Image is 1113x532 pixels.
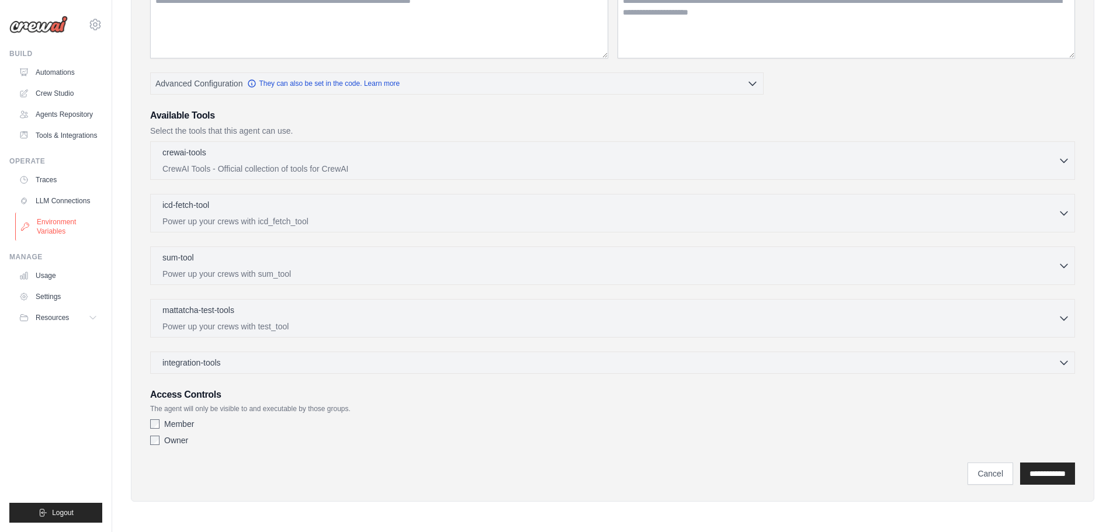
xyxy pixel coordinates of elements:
[14,84,102,103] a: Crew Studio
[150,125,1075,137] p: Select the tools that this agent can use.
[155,78,242,89] span: Advanced Configuration
[52,508,74,517] span: Logout
[14,171,102,189] a: Traces
[155,199,1070,227] button: icd-fetch-tool Power up your crews with icd_fetch_tool
[247,79,400,88] a: They can also be set in the code. Learn more
[162,357,221,368] span: integration-tools
[14,308,102,327] button: Resources
[9,157,102,166] div: Operate
[150,109,1075,123] h3: Available Tools
[155,304,1070,332] button: mattatcha-test-tools Power up your crews with test_tool
[151,73,763,94] button: Advanced Configuration They can also be set in the code. Learn more
[14,63,102,82] a: Automations
[14,105,102,124] a: Agents Repository
[162,215,1058,227] p: Power up your crews with icd_fetch_tool
[968,463,1013,485] a: Cancel
[162,321,1058,332] p: Power up your crews with test_tool
[164,418,194,430] label: Member
[9,252,102,262] div: Manage
[162,304,234,316] p: mattatcha-test-tools
[162,147,206,158] p: crewai-tools
[155,147,1070,175] button: crewai-tools CrewAI Tools - Official collection of tools for CrewAI
[150,388,1075,402] h3: Access Controls
[9,49,102,58] div: Build
[36,313,69,322] span: Resources
[162,163,1058,175] p: CrewAI Tools - Official collection of tools for CrewAI
[9,16,68,33] img: Logo
[164,434,188,446] label: Owner
[162,199,209,211] p: icd-fetch-tool
[162,252,194,263] p: sum-tool
[9,503,102,523] button: Logout
[155,252,1070,280] button: sum-tool Power up your crews with sum_tool
[150,404,1075,413] p: The agent will only be visible to and executable by those groups.
[14,126,102,145] a: Tools & Integrations
[14,287,102,306] a: Settings
[162,268,1058,280] p: Power up your crews with sum_tool
[155,357,1070,368] button: integration-tools
[14,266,102,285] a: Usage
[15,213,103,241] a: Environment Variables
[14,192,102,210] a: LLM Connections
